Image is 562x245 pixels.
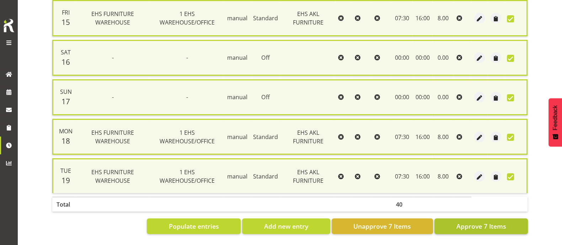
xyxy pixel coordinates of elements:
[250,158,281,193] td: Standard
[242,218,330,234] button: Add new entry
[353,222,411,231] span: Unapprove 7 Items
[61,175,70,185] span: 19
[548,98,562,147] button: Feedback - Show survey
[59,127,73,135] span: Mon
[91,168,134,185] span: EHS FURNITURE WAREHOUSE
[160,10,215,26] span: 1 EHS WAREHOUSE/OFFICE
[61,136,70,146] span: 18
[432,158,454,193] td: 8.00
[169,222,219,231] span: Populate entries
[392,79,413,115] td: 00:00
[412,158,432,193] td: 16:00
[456,222,506,231] span: Approve 7 Items
[60,167,71,175] span: Tue
[2,18,16,33] img: Rosterit icon logo
[112,54,114,62] span: -
[91,129,134,145] span: EHS FURNITURE WAREHOUSE
[264,222,308,231] span: Add new entry
[432,119,454,155] td: 8.00
[250,119,281,155] td: Standard
[186,93,188,101] span: -
[147,218,241,234] button: Populate entries
[332,218,433,234] button: Unapprove 7 Items
[250,79,281,115] td: Off
[250,40,281,76] td: Off
[392,119,413,155] td: 07:30
[293,168,323,185] span: EHS AKL FURNITURE
[160,129,215,145] span: 1 EHS WAREHOUSE/OFFICE
[432,79,454,115] td: 0.00
[61,17,70,27] span: 15
[61,96,70,106] span: 17
[293,129,323,145] span: EHS AKL FURNITURE
[52,197,75,212] th: Total
[160,168,215,185] span: 1 EHS WAREHOUSE/OFFICE
[392,40,413,76] td: 00:00
[552,105,558,130] span: Feedback
[61,48,71,56] span: Sat
[432,40,454,76] td: 0.00
[60,88,72,96] span: Sun
[412,79,432,115] td: 00:00
[62,9,70,16] span: Fri
[434,218,528,234] button: Approve 7 Items
[227,14,247,22] span: manual
[227,54,247,62] span: manual
[227,133,247,141] span: manual
[112,93,114,101] span: -
[186,54,188,62] span: -
[61,57,70,67] span: 16
[227,93,247,101] span: manual
[293,10,323,26] span: EHS AKL FURNITURE
[91,10,134,26] span: EHS FURNITURE WAREHOUSE
[392,197,413,212] th: 40
[412,40,432,76] td: 00:00
[392,158,413,193] td: 07:30
[412,119,432,155] td: 16:00
[227,172,247,180] span: manual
